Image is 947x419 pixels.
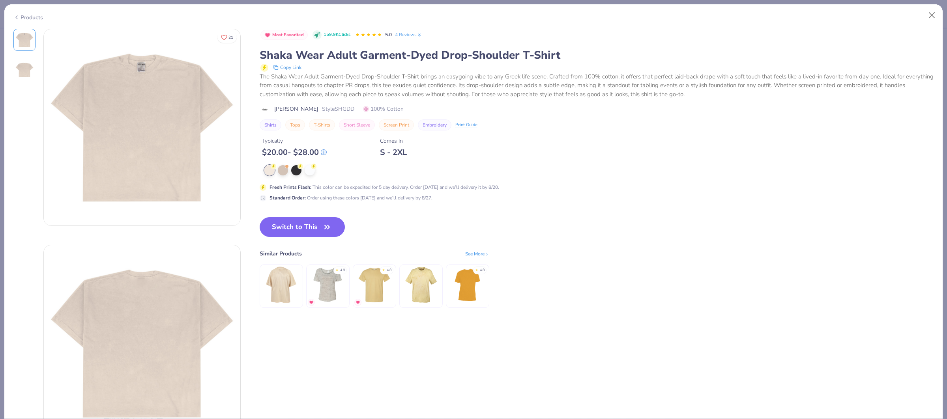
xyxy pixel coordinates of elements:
[322,105,354,113] span: Style SHGDD
[15,30,34,49] img: Front
[339,119,375,130] button: Short Sleeve
[260,250,302,258] div: Similar Products
[260,30,308,40] button: Badge Button
[382,268,385,271] div: ★
[402,266,440,304] img: Comfort Colors Colorblast Heavyweight T-Shirt
[309,119,335,130] button: T-Shirts
[274,105,318,113] span: [PERSON_NAME]
[465,250,489,257] div: See More
[285,119,305,130] button: Tops
[262,266,300,304] img: Shaka Wear Garment-Dyed Crewneck T-Shirt
[13,13,43,22] div: Products
[262,147,327,157] div: $ 20.00 - $ 28.00
[260,119,281,130] button: Shirts
[356,300,360,305] img: MostFav.gif
[355,29,382,41] div: 5.0 Stars
[380,137,407,145] div: Comes In
[418,119,451,130] button: Embroidery
[260,217,345,237] button: Switch to This
[270,194,432,201] div: Order using these colors [DATE] and we’ll delivery by 8/27.
[260,106,270,113] img: brand logo
[217,32,237,43] button: Like
[475,268,478,271] div: ★
[262,137,327,145] div: Typically
[272,33,304,37] span: Most Favorited
[260,72,934,99] div: The Shaka Wear Adult Garment-Dyed Drop-Shoulder T-Shirt brings an easygoing vibe to any Greek lif...
[449,266,486,304] img: Econscious Men's 100% Organic Cotton Classic Short-Sleeve T-Shirt
[340,268,345,273] div: 4.8
[309,266,346,304] img: Bella + Canvas Ladies' Slouchy T-Shirt
[385,32,392,38] span: 5.0
[455,122,477,128] div: Print Guide
[270,184,499,191] div: This color can be expedited for 5 day delivery. Order [DATE] and we’ll delivery it by 8/20.
[228,35,233,39] span: 21
[480,268,485,273] div: 4.8
[270,195,306,201] strong: Standard Order :
[387,268,391,273] div: 4.8
[335,268,339,271] div: ★
[309,300,314,305] img: MostFav.gif
[264,32,271,38] img: Most Favorited sort
[363,105,404,113] span: 100% Cotton
[270,184,311,190] strong: Fresh Prints Flash :
[260,48,934,63] div: Shaka Wear Adult Garment-Dyed Drop-Shoulder T-Shirt
[356,266,393,304] img: Hanes Unisex 5.2 Oz. Comfortsoft Cotton T-Shirt
[271,63,304,72] button: copy to clipboard
[380,147,407,157] div: S - 2XL
[15,60,34,79] img: Back
[379,119,414,130] button: Screen Print
[925,8,940,23] button: Close
[44,29,240,225] img: Front
[324,32,350,38] span: 159.9K Clicks
[395,31,422,38] a: 4 Reviews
